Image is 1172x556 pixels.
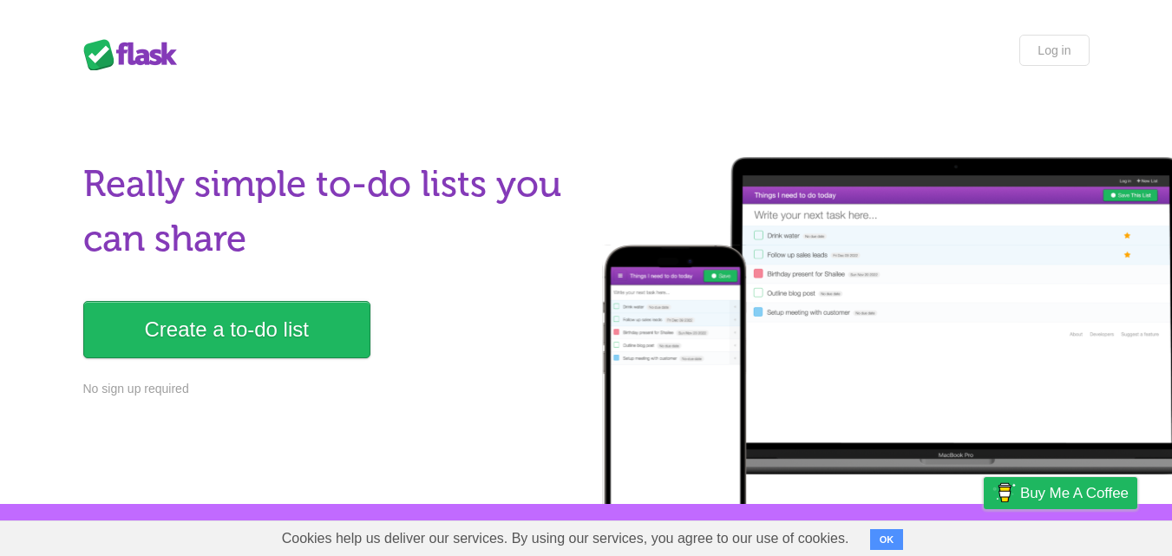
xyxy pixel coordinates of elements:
[83,380,576,398] p: No sign up required
[992,478,1016,507] img: Buy me a coffee
[83,157,576,266] h1: Really simple to-do lists you can share
[265,521,867,556] span: Cookies help us deliver our services. By using our services, you agree to our use of cookies.
[870,529,904,550] button: OK
[83,39,187,70] div: Flask Lists
[984,477,1137,509] a: Buy me a coffee
[1019,35,1089,66] a: Log in
[1020,478,1129,508] span: Buy me a coffee
[83,301,370,358] a: Create a to-do list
